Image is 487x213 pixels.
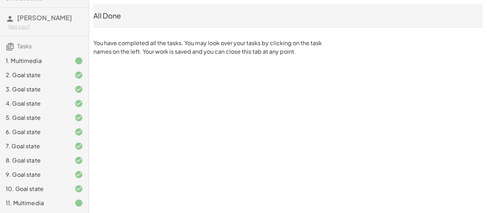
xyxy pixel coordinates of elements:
div: 4. Goal state [6,99,63,108]
div: 2. Goal state [6,71,63,79]
i: Task finished and correct. [75,128,83,136]
div: 3. Goal state [6,85,63,94]
div: All Done [93,11,483,21]
i: Task finished and correct. [75,113,83,122]
p: You have completed all the tasks. You may look over your tasks by clicking on the task names on t... [93,39,325,56]
div: 10. Goal state [6,185,63,193]
div: 1. Multimedia [6,57,63,65]
i: Task finished and correct. [75,156,83,165]
div: 8. Goal state [6,156,63,165]
span: [PERSON_NAME] [17,14,72,22]
div: 5. Goal state [6,113,63,122]
div: 7. Goal state [6,142,63,150]
i: Task finished and correct. [75,142,83,150]
i: Task finished and correct. [75,99,83,108]
div: 6. Goal state [6,128,63,136]
i: Task finished and correct. [75,170,83,179]
div: Not you? [9,23,83,30]
i: Task finished and correct. [75,71,83,79]
i: Task finished and correct. [75,85,83,94]
div: 11. Multimedia [6,199,63,207]
i: Task finished and correct. [75,185,83,193]
span: Tasks [17,42,32,50]
i: Task finished. [75,199,83,207]
i: Task finished. [75,57,83,65]
div: 9. Goal state [6,170,63,179]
